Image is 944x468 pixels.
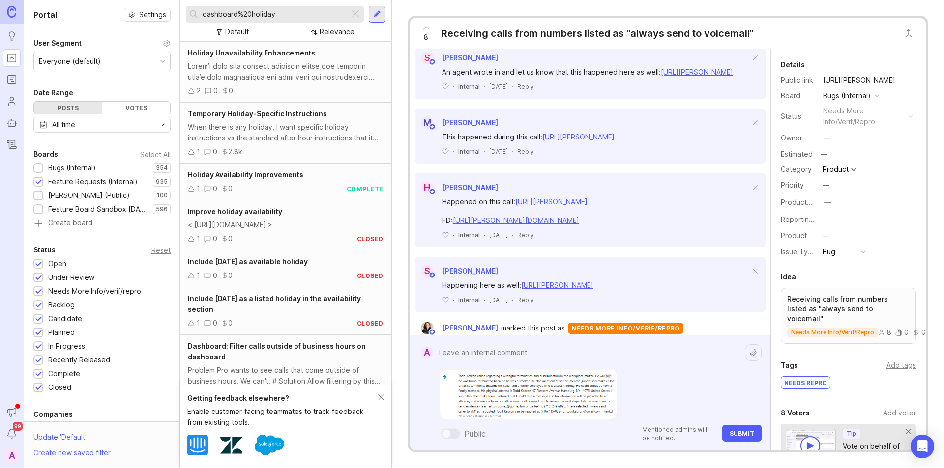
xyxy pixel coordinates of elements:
[415,265,498,277] a: S[PERSON_NAME]
[421,265,434,277] div: S
[823,180,829,191] div: —
[440,370,617,419] img: https://canny-assets.io/images/71ac17bee8010d6de0b57c60833abf4e.png
[48,272,94,283] div: Under Review
[542,133,615,141] a: [URL][PERSON_NAME]
[188,170,303,179] span: Holiday Availability Improvements
[442,280,750,291] div: Happening here as well:
[484,147,485,156] div: ·
[442,67,750,78] div: An agent wrote in and let us know that this happened here as well:
[197,270,200,281] div: 1
[7,6,16,17] img: Canny Home
[847,430,856,438] p: Tip
[442,323,498,333] span: [PERSON_NAME]
[453,296,454,304] div: ·
[424,32,428,43] span: 8
[458,83,480,91] div: Internal
[421,52,434,64] div: S
[156,178,168,186] p: 935
[442,267,498,275] span: [PERSON_NAME]
[781,215,833,223] label: Reporting Team
[781,377,830,388] div: NEEDS REPRO
[33,87,73,99] div: Date Range
[730,430,754,437] span: Submit
[787,294,910,324] p: Receiving calls from numbers listed as "always send to voicemail"
[39,56,101,67] div: Everyone (default)
[781,164,815,175] div: Category
[48,258,66,269] div: Open
[428,329,436,336] img: member badge
[188,294,361,313] span: Include [DATE] as a listed holiday in the availability section
[156,164,168,172] p: 354
[151,248,171,253] div: Reset
[33,432,87,447] div: Update ' Default '
[188,49,315,57] span: Holiday Unavailability Enhancements
[824,133,831,143] div: —
[187,393,378,404] div: Getting feedback elsewhere?
[442,196,750,207] div: Happened on this call:
[421,346,433,359] div: A
[661,68,733,76] a: [URL][PERSON_NAME]
[818,148,830,161] div: —
[228,270,233,281] div: 0
[421,116,434,129] div: M
[188,61,383,83] div: Lorem’i dolo sita consect adipiscin elitse doe temporin utla’e dolo magnaaliqua eni admi veni qui...
[781,90,815,101] div: Board
[3,403,21,421] button: Announcements
[642,425,716,442] p: Mentioned admins will be notified.
[357,272,383,280] div: closed
[102,102,171,114] div: Votes
[213,146,217,157] div: 0
[823,214,829,225] div: —
[886,360,916,371] div: Add tags
[568,323,684,334] div: needs more info/verif/repro
[197,183,200,194] div: 1
[180,42,391,103] a: Holiday Unavailability EnhancementsLorem’i dolo sita consect adipiscin elitse doe temporin utla’e...
[781,198,833,206] label: ProductboardID
[464,428,486,440] div: Public
[517,296,534,304] div: Reply
[781,271,796,283] div: Idea
[48,341,85,352] div: In Progress
[517,83,534,91] div: Reply
[453,231,454,239] div: ·
[48,355,110,365] div: Recently Released
[428,58,436,66] img: member badge
[48,163,96,173] div: Bugs (Internal)
[3,114,21,132] a: Autopilot
[48,286,141,297] div: Needs More Info/verif/repro
[188,207,282,216] span: Improve holiday availability
[48,382,71,393] div: Closed
[415,322,501,334] a: Ysabelle Eugenio[PERSON_NAME]
[781,133,815,143] div: Owner
[428,123,436,131] img: member badge
[415,116,498,129] a: M[PERSON_NAME]
[197,318,200,329] div: 1
[157,192,168,199] p: 100
[512,83,513,91] div: ·
[820,74,898,86] a: [URL][PERSON_NAME]
[501,323,565,333] span: marked this post as
[512,296,513,304] div: ·
[228,233,233,244] div: 0
[453,147,454,156] div: ·
[512,231,513,239] div: ·
[52,119,75,130] div: All time
[442,54,498,62] span: [PERSON_NAME]
[357,319,383,328] div: closed
[48,368,80,379] div: Complete
[213,183,217,194] div: 0
[821,196,834,209] button: ProductboardID
[197,233,200,244] div: 1
[442,132,750,142] div: This happened during this call:
[823,90,871,101] div: Bugs (Internal)
[781,151,813,158] div: Estimated
[228,318,233,329] div: 0
[883,408,916,418] div: Add voter
[489,148,508,155] time: [DATE]
[188,220,383,230] div: < [URL][DOMAIN_NAME] >
[911,435,934,458] div: Open Intercom Messenger
[442,118,498,127] span: [PERSON_NAME]
[781,59,805,71] div: Details
[843,441,906,463] div: Vote on behalf of your users
[484,231,485,239] div: ·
